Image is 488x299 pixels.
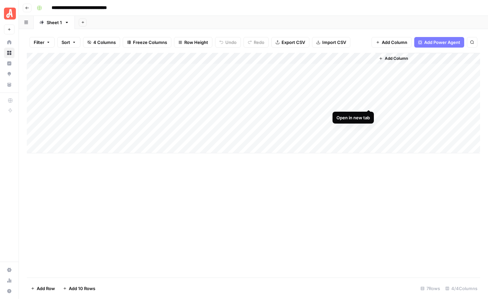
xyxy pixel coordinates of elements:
button: Add Column [372,37,412,48]
a: Opportunities [4,69,15,79]
button: Add Row [27,283,59,294]
div: Open in new tab [336,114,370,121]
a: Home [4,37,15,48]
span: Freeze Columns [133,39,167,46]
div: Sheet 1 [47,19,62,26]
button: Export CSV [271,37,309,48]
a: Sheet 1 [34,16,75,29]
span: Filter [34,39,44,46]
button: Sort [57,37,80,48]
button: Redo [244,37,269,48]
img: Angi Logo [4,8,16,19]
a: Your Data [4,79,15,90]
button: Undo [215,37,241,48]
button: Add 10 Rows [59,283,99,294]
div: 7 Rows [418,283,443,294]
a: Insights [4,58,15,69]
a: Settings [4,265,15,275]
button: Import CSV [312,37,350,48]
button: Add Power Agent [414,37,464,48]
span: Row Height [184,39,208,46]
span: Add Column [385,56,408,61]
a: Browse [4,48,15,58]
span: Add Power Agent [424,39,460,46]
span: 4 Columns [93,39,116,46]
a: Usage [4,275,15,286]
span: Add 10 Rows [69,285,95,292]
button: Filter [29,37,55,48]
button: Freeze Columns [123,37,171,48]
span: Redo [254,39,264,46]
button: Help + Support [4,286,15,296]
span: Add Column [382,39,407,46]
button: Add Column [376,54,411,63]
button: Row Height [174,37,212,48]
span: Import CSV [322,39,346,46]
span: Sort [62,39,70,46]
span: Export CSV [282,39,305,46]
button: Workspace: Angi [4,5,15,22]
span: Add Row [37,285,55,292]
span: Undo [225,39,237,46]
button: 4 Columns [83,37,120,48]
div: 4/4 Columns [443,283,480,294]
